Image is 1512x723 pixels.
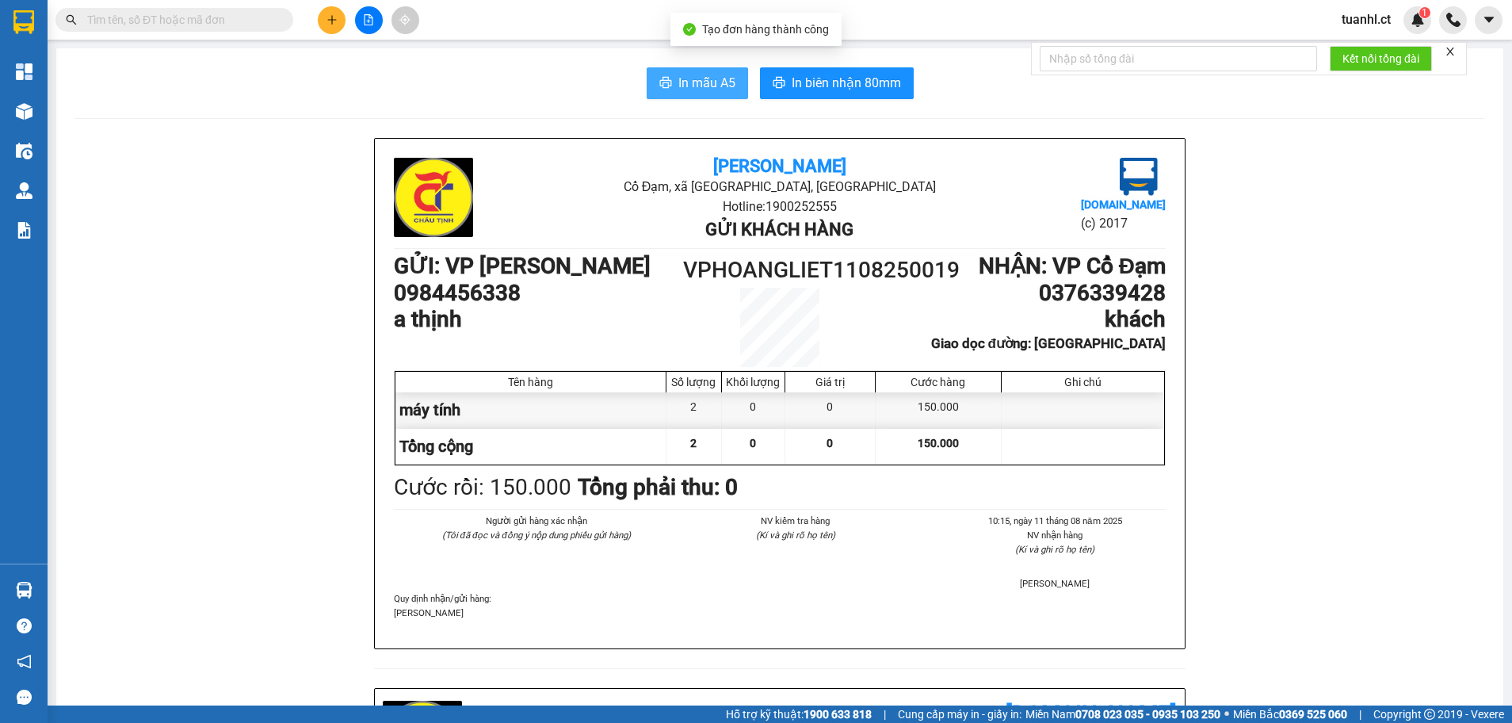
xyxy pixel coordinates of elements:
b: GỬI : VP [PERSON_NAME] [394,253,651,279]
button: printerIn biên nhận 80mm [760,67,914,99]
button: aim [391,6,419,34]
span: printer [659,76,672,91]
span: Miền Nam [1025,706,1220,723]
span: ⚪️ [1224,711,1229,717]
span: 150.000 [918,437,959,449]
div: 150.000 [876,392,1002,428]
b: [DOMAIN_NAME] [1081,198,1166,211]
div: Khối lượng [726,376,781,388]
img: phone-icon [1446,13,1460,27]
div: Quy định nhận/gửi hàng : [394,591,1166,620]
img: logo-vxr [13,10,34,34]
span: plus [326,14,338,25]
li: NV nhận hàng [945,528,1166,542]
button: caret-down [1475,6,1502,34]
span: printer [773,76,785,91]
h1: 0984456338 [394,280,683,307]
strong: 0369 525 060 [1279,708,1347,721]
img: warehouse-icon [16,182,32,199]
li: [PERSON_NAME] [945,576,1166,591]
div: Số lượng [670,376,717,388]
i: (Tôi đã đọc và đồng ý nộp dung phiếu gửi hàng) [442,530,631,541]
span: Cung cấp máy in - giấy in: [898,706,1021,723]
h1: VPHOANGLIET1108250019 [683,253,876,288]
span: 1 [1422,7,1427,18]
h1: a thịnh [394,306,683,333]
span: 0 [827,437,833,449]
b: [PERSON_NAME] [713,156,846,176]
span: file-add [363,14,374,25]
span: In mẫu A5 [678,73,735,93]
img: warehouse-icon [16,143,32,159]
img: logo.jpg [1120,158,1158,196]
h1: khách [876,306,1166,333]
strong: 0708 023 035 - 0935 103 250 [1075,708,1220,721]
strong: 1900 633 818 [804,708,872,721]
img: warehouse-icon [16,103,32,120]
img: dashboard-icon [16,63,32,80]
span: question-circle [17,618,32,633]
h1: 0376339428 [876,280,1166,307]
span: Kết nối tổng đài [1342,50,1419,67]
button: file-add [355,6,383,34]
span: Hỗ trợ kỹ thuật: [726,706,872,723]
span: check-circle [683,23,696,36]
span: Tổng cộng [399,437,473,456]
span: close [1445,46,1456,57]
i: (Kí và ghi rõ họ tên) [1015,544,1094,555]
li: Hotline: 1900252555 [522,197,1037,216]
b: Giao dọc đường: [GEOGRAPHIC_DATA] [931,335,1166,351]
span: caret-down [1482,13,1496,27]
input: Nhập số tổng đài [1040,46,1317,71]
span: tuanhl.ct [1329,10,1403,29]
div: 0 [785,392,876,428]
div: Giá trị [789,376,871,388]
span: message [17,690,32,705]
span: copyright [1424,709,1435,720]
div: 0 [722,392,785,428]
li: Cổ Đạm, xã [GEOGRAPHIC_DATA], [GEOGRAPHIC_DATA] [522,177,1037,197]
li: NV kiểm tra hàng [685,514,906,528]
li: 10:15, ngày 11 tháng 08 năm 2025 [945,514,1166,528]
li: (c) 2017 [1081,213,1166,233]
b: Tổng phải thu: 0 [578,474,738,500]
img: icon-new-feature [1411,13,1425,27]
input: Tìm tên, số ĐT hoặc mã đơn [87,11,274,29]
span: notification [17,654,32,669]
p: [PERSON_NAME] [394,606,1166,620]
span: 0 [750,437,756,449]
span: search [66,14,77,25]
li: Người gửi hàng xác nhận [426,514,647,528]
button: printerIn mẫu A5 [647,67,748,99]
b: Gửi khách hàng [705,220,853,239]
div: Ghi chú [1006,376,1160,388]
button: plus [318,6,346,34]
span: | [884,706,886,723]
div: Tên hàng [399,376,662,388]
div: 2 [666,392,722,428]
span: 2 [690,437,697,449]
div: máy tính [395,392,666,428]
span: Miền Bắc [1233,706,1347,723]
img: solution-icon [16,222,32,239]
img: logo.jpg [394,158,473,237]
button: Kết nối tổng đài [1330,46,1432,71]
div: Cước hàng [880,376,997,388]
sup: 1 [1419,7,1430,18]
span: Tạo đơn hàng thành công [702,23,829,36]
img: warehouse-icon [16,582,32,599]
span: aim [399,14,410,25]
span: In biên nhận 80mm [792,73,901,93]
b: NHẬN : VP Cổ Đạm [979,253,1166,279]
i: (Kí và ghi rõ họ tên) [756,530,835,541]
span: | [1359,706,1361,723]
div: Cước rồi : 150.000 [394,470,571,505]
